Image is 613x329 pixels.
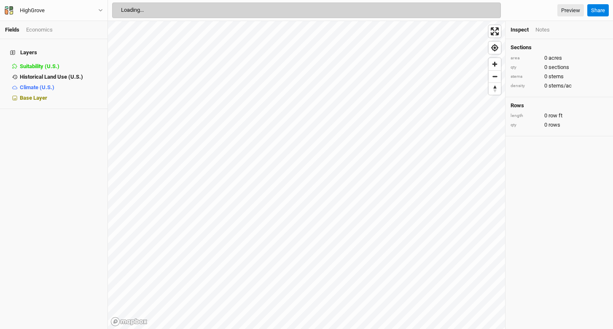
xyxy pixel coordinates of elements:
a: Fields [5,27,19,33]
div: Notes [535,26,550,34]
button: Share [587,4,609,17]
button: Enter fullscreen [489,25,501,37]
div: 0 [511,82,608,90]
h4: Layers [5,44,102,61]
span: sections [548,64,569,71]
div: 0 [511,112,608,119]
div: Suitability (U.S.) [20,63,102,70]
div: HighGrove [20,6,45,15]
div: 0 [511,54,608,62]
div: qty [511,122,540,128]
div: Inspect [511,26,529,34]
div: Climate (U.S.) [20,84,102,91]
div: 0 [511,121,608,129]
h4: Rows [511,102,608,109]
div: qty [511,64,540,71]
span: Historical Land Use (U.S.) [20,74,83,80]
span: Base Layer [20,95,47,101]
h4: Sections [511,44,608,51]
canvas: Map [108,21,505,329]
button: HighGrove [4,6,103,15]
button: Zoom in [489,58,501,70]
div: Historical Land Use (U.S.) [20,74,102,80]
span: acres [548,54,562,62]
span: stems [548,73,564,80]
div: Economics [26,26,53,34]
div: density [511,83,540,89]
span: rows [548,121,560,129]
div: 0 [511,73,608,80]
div: 0 [511,64,608,71]
span: Climate (U.S.) [20,84,54,90]
div: area [511,55,540,61]
div: stems [511,74,540,80]
button: Find my location [489,42,501,54]
div: Base Layer [20,95,102,101]
button: Reset bearing to north [489,82,501,95]
button: Zoom out [489,70,501,82]
a: Preview [557,4,584,17]
span: Loading... [121,7,144,13]
span: row ft [548,112,562,119]
div: length [511,113,540,119]
span: Suitability (U.S.) [20,63,59,69]
span: Zoom out [489,71,501,82]
a: Mapbox logo [110,317,148,326]
span: stems/ac [548,82,572,90]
